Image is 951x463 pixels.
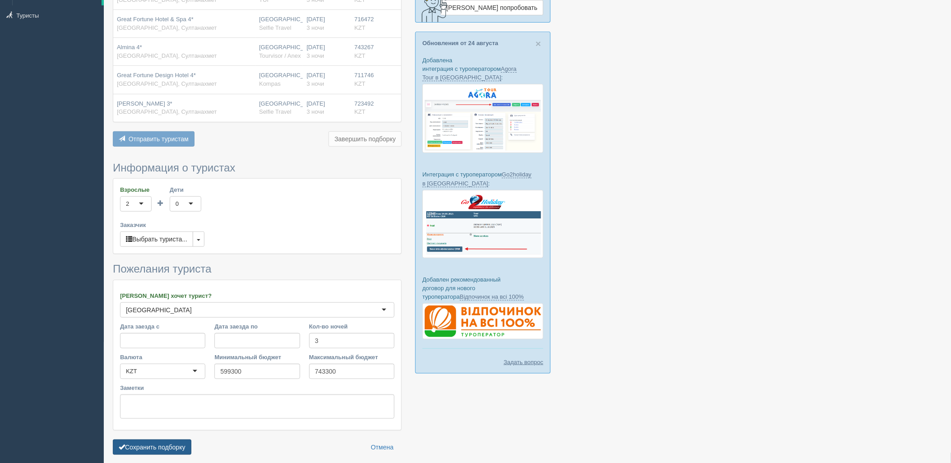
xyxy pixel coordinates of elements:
[422,303,543,339] img: %D0%B4%D0%BE%D0%B3%D0%BE%D0%B2%D1%96%D1%80-%D0%B2%D1%96%D0%B4%D0%BF%D0%BE%D1%87%D0%B8%D0%BD%D0%BE...
[329,131,402,147] button: Завершить подборку
[259,43,299,60] div: [GEOGRAPHIC_DATA]
[309,322,394,331] label: Кол-во ночей
[259,80,281,87] span: Kompas
[460,293,524,301] a: Відпочинок на всі 100%
[113,440,191,455] button: Сохранить подборку
[117,100,172,107] span: [PERSON_NAME] 3*
[120,221,394,229] label: Заказчик
[117,108,217,115] span: [GEOGRAPHIC_DATA], Султанахмет
[214,353,300,361] label: Минимальный бюджет
[259,52,301,59] span: Tourvisor / Anex
[306,52,324,59] span: 3 ночи
[354,100,374,107] span: 723492
[214,322,300,331] label: Дата заезда по
[117,52,217,59] span: [GEOGRAPHIC_DATA], Султанахмет
[306,24,324,31] span: 3 ночи
[422,56,543,82] p: Добавлена интеграция с туроператором :
[117,24,217,31] span: [GEOGRAPHIC_DATA], Султанахмет
[504,358,543,366] a: Задать вопрос
[306,71,347,88] div: [DATE]
[120,185,152,194] label: Взрослые
[306,80,324,87] span: 3 ночи
[126,199,129,208] div: 2
[306,15,347,32] div: [DATE]
[354,44,374,51] span: 743267
[306,100,347,116] div: [DATE]
[120,384,394,392] label: Заметки
[309,333,394,348] input: 7-10 или 7,10,14
[309,353,394,361] label: Максимальный бюджет
[129,135,189,143] span: Отправить туристам
[113,162,402,174] h3: Информация о туристах
[306,43,347,60] div: [DATE]
[126,306,192,315] div: [GEOGRAPHIC_DATA]
[354,16,374,23] span: 716472
[259,24,292,31] span: Selfie Travel
[120,292,394,300] label: [PERSON_NAME] хочет турист?
[536,39,541,48] button: Close
[365,440,399,455] a: Отмена
[117,44,142,51] span: Almina 4*
[354,108,366,115] span: KZT
[170,185,201,194] label: Дети
[117,80,217,87] span: [GEOGRAPHIC_DATA], Султанахмет
[354,52,366,59] span: KZT
[422,84,543,153] img: agora-tour-%D0%B7%D0%B0%D1%8F%D0%B2%D0%BA%D0%B8-%D1%81%D1%80%D0%BC-%D0%B4%D0%BB%D1%8F-%D1%82%D1%8...
[259,71,299,88] div: [GEOGRAPHIC_DATA]
[117,72,196,79] span: Great Fortune Design Hotel 4*
[354,24,366,31] span: KZT
[259,100,299,116] div: [GEOGRAPHIC_DATA]
[422,275,543,301] p: Добавлен рекомендованный договор для нового туроператора
[354,80,366,87] span: KZT
[259,15,299,32] div: [GEOGRAPHIC_DATA]
[120,322,205,331] label: Дата заезда с
[120,353,205,361] label: Валюта
[422,65,517,81] a: Agora Tour в [GEOGRAPHIC_DATA]
[117,16,194,23] span: Great Fortune Hotel & Spa 4*
[259,108,292,115] span: Selfie Travel
[422,170,543,187] p: Интеграция с туроператором :
[422,40,498,46] a: Обновления от 24 августа
[422,171,532,187] a: Go2holiday в [GEOGRAPHIC_DATA]
[113,131,195,147] button: Отправить туристам
[354,72,374,79] span: 711746
[176,199,179,208] div: 0
[113,263,211,275] span: Пожелания туриста
[126,367,137,376] div: KZT
[120,231,193,247] button: Выбрать туриста...
[536,38,541,49] span: ×
[422,190,543,258] img: go2holiday-bookings-crm-for-travel-agency.png
[306,108,324,115] span: 3 ночи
